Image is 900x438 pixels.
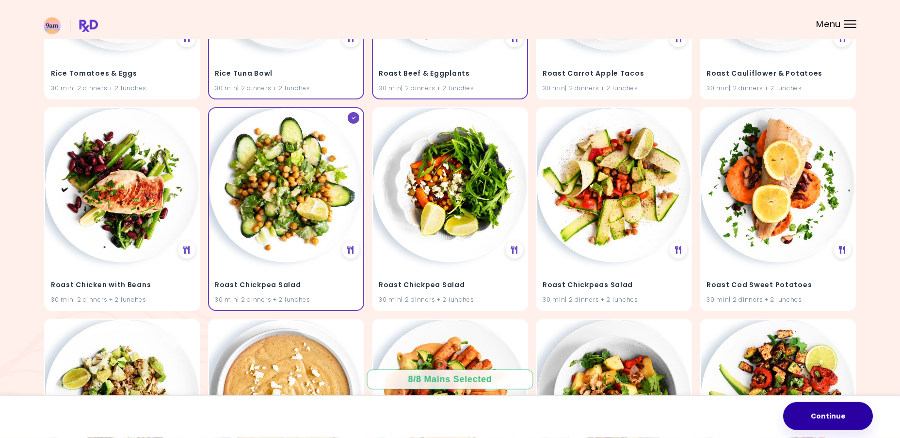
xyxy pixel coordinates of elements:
div: 30 min | 2 dinners + 2 lunches [51,295,193,304]
div: See Meal Plan [342,241,359,259]
div: 30 min | 2 dinners + 2 lunches [215,83,357,93]
div: 30 min | 2 dinners + 2 lunches [379,83,521,93]
h4: Roast Cod Sweet Potatoes [707,277,849,293]
h4: Roast Carrot Apple Tacos [543,66,685,81]
div: 30 min | 2 dinners + 2 lunches [543,83,685,93]
div: 30 min | 2 dinners + 2 lunches [51,83,193,93]
button: Continue [783,402,873,430]
div: 8 / 8 Mains Selected [401,373,499,386]
div: 30 min | 2 dinners + 2 lunches [215,295,357,304]
span: Menu [816,20,841,29]
img: RxDiet [44,17,98,34]
div: 30 min | 2 dinners + 2 lunches [543,295,685,304]
div: See Meal Plan [834,241,851,259]
h4: Rice Tomatoes & Eggs [51,66,193,81]
h4: Roast Chickpea Salad [215,277,357,293]
h4: Roast Chickpea Salad [379,277,521,293]
h4: Roast Cauliflower & Potatoes [707,66,849,81]
div: 30 min | 2 dinners + 2 lunches [707,295,849,304]
div: 30 min | 2 dinners + 2 lunches [707,83,849,93]
h4: Rice Tuna Bowl [215,66,357,81]
div: 30 min | 2 dinners + 2 lunches [379,295,521,304]
div: See Meal Plan [506,241,523,259]
div: See Meal Plan [670,241,687,259]
h4: Roast Beef & Eggplants [379,66,521,81]
h4: Roast Chickpeas Salad [543,277,685,293]
div: See Meal Plan [178,241,195,259]
h4: Roast Chicken with Beans [51,277,193,293]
